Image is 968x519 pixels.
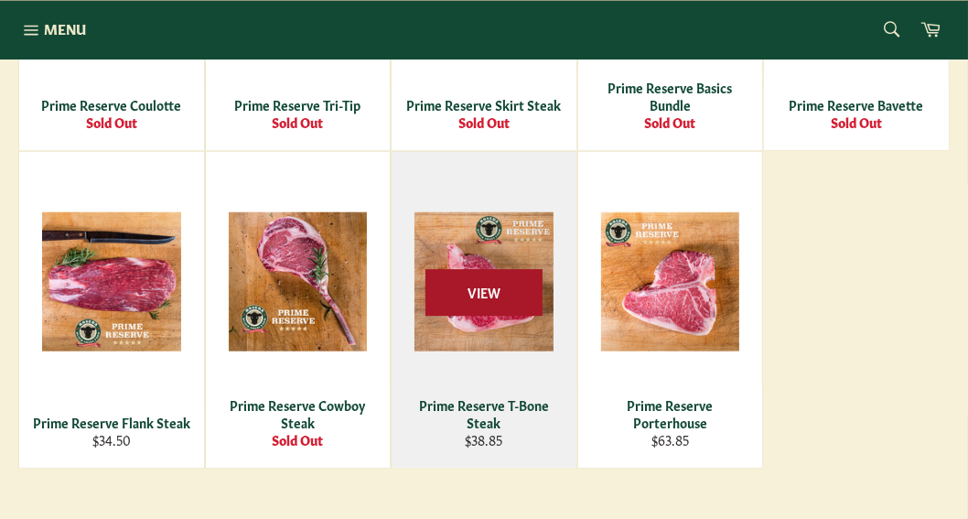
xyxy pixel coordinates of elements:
div: Prime Reserve Skirt Steak [403,96,565,114]
div: Prime Reserve Coulotte [31,96,193,114]
img: Prime Reserve Porterhouse [601,212,740,351]
div: Sold Out [31,114,193,131]
div: $63.85 [589,431,751,449]
span: View [425,270,543,317]
div: Prime Reserve Tri-Tip [217,96,379,114]
div: Sold Out [776,114,938,131]
a: Prime Reserve Porterhouse Prime Reserve Porterhouse $63.85 [577,151,764,469]
div: Prime Reserve Porterhouse [589,396,751,432]
div: Sold Out [589,114,751,131]
div: Prime Reserve Basics Bundle [589,79,751,114]
img: Prime Reserve Flank Steak [42,212,181,351]
div: Sold Out [217,431,379,449]
div: Prime Reserve Flank Steak [31,414,193,431]
div: $34.50 [31,431,193,449]
a: Prime Reserve Cowboy Steak Prime Reserve Cowboy Steak Sold Out [205,151,392,469]
div: Sold Out [403,114,565,131]
div: Prime Reserve Cowboy Steak [217,396,379,432]
div: Prime Reserve T-Bone Steak [403,396,565,432]
div: Prime Reserve Bavette [776,96,938,114]
a: Prime Reserve Flank Steak Prime Reserve Flank Steak $34.50 [18,151,205,469]
img: Prime Reserve Cowboy Steak [229,212,368,351]
span: Menu [44,19,86,38]
div: Sold Out [217,114,379,131]
a: Prime Reserve T-Bone Steak Prime Reserve T-Bone Steak $38.85 View [391,151,577,469]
